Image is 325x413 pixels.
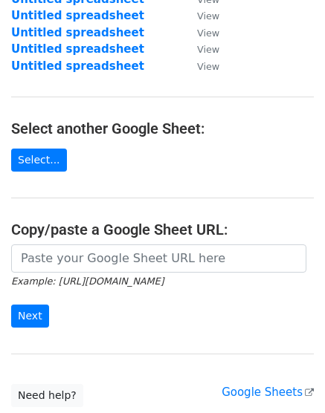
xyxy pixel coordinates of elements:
[11,221,314,238] h4: Copy/paste a Google Sheet URL:
[11,42,144,56] a: Untitled spreadsheet
[11,120,314,137] h4: Select another Google Sheet:
[11,59,144,73] a: Untitled spreadsheet
[11,9,144,22] a: Untitled spreadsheet
[11,149,67,172] a: Select...
[182,26,219,39] a: View
[197,61,219,72] small: View
[197,10,219,22] small: View
[182,9,219,22] a: View
[11,305,49,328] input: Next
[11,276,164,287] small: Example: [URL][DOMAIN_NAME]
[11,384,83,407] a: Need help?
[182,42,219,56] a: View
[11,26,144,39] a: Untitled spreadsheet
[197,44,219,55] small: View
[197,27,219,39] small: View
[11,244,306,273] input: Paste your Google Sheet URL here
[182,59,219,73] a: View
[222,386,314,399] a: Google Sheets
